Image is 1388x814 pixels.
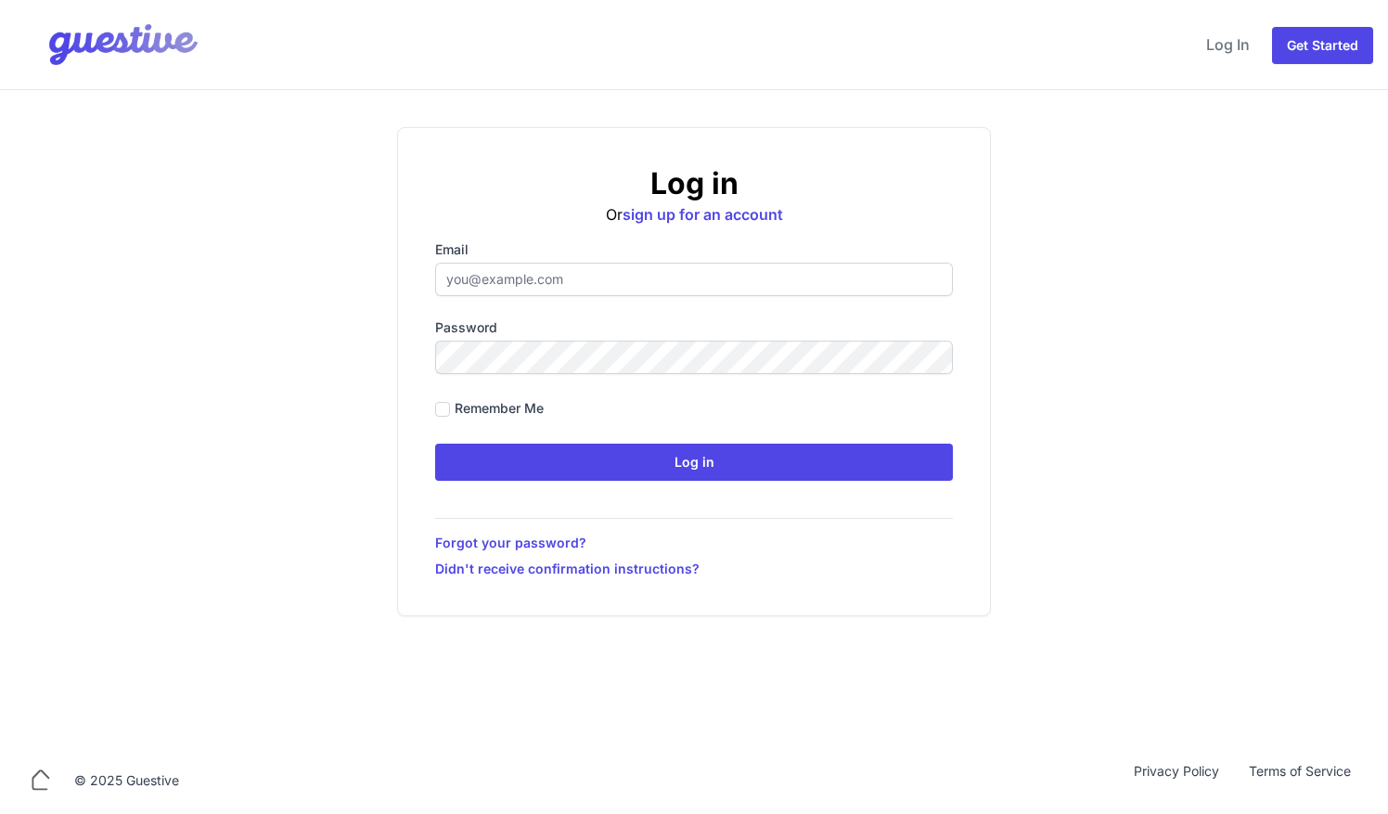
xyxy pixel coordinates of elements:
a: Get Started [1272,27,1373,64]
input: Log in [435,444,953,481]
a: Privacy Policy [1119,762,1234,799]
div: © 2025 Guestive [74,771,179,790]
img: Your Company [15,7,202,82]
label: Remember me [455,399,544,418]
label: Email [435,240,953,259]
a: Terms of Service [1234,762,1366,799]
a: Didn't receive confirmation instructions? [435,560,953,578]
a: Forgot your password? [435,534,953,552]
label: Password [435,318,953,337]
a: Log In [1199,22,1257,67]
input: you@example.com [435,263,953,296]
a: sign up for an account [623,205,783,224]
h2: Log in [435,165,953,202]
div: Or [435,165,953,226]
